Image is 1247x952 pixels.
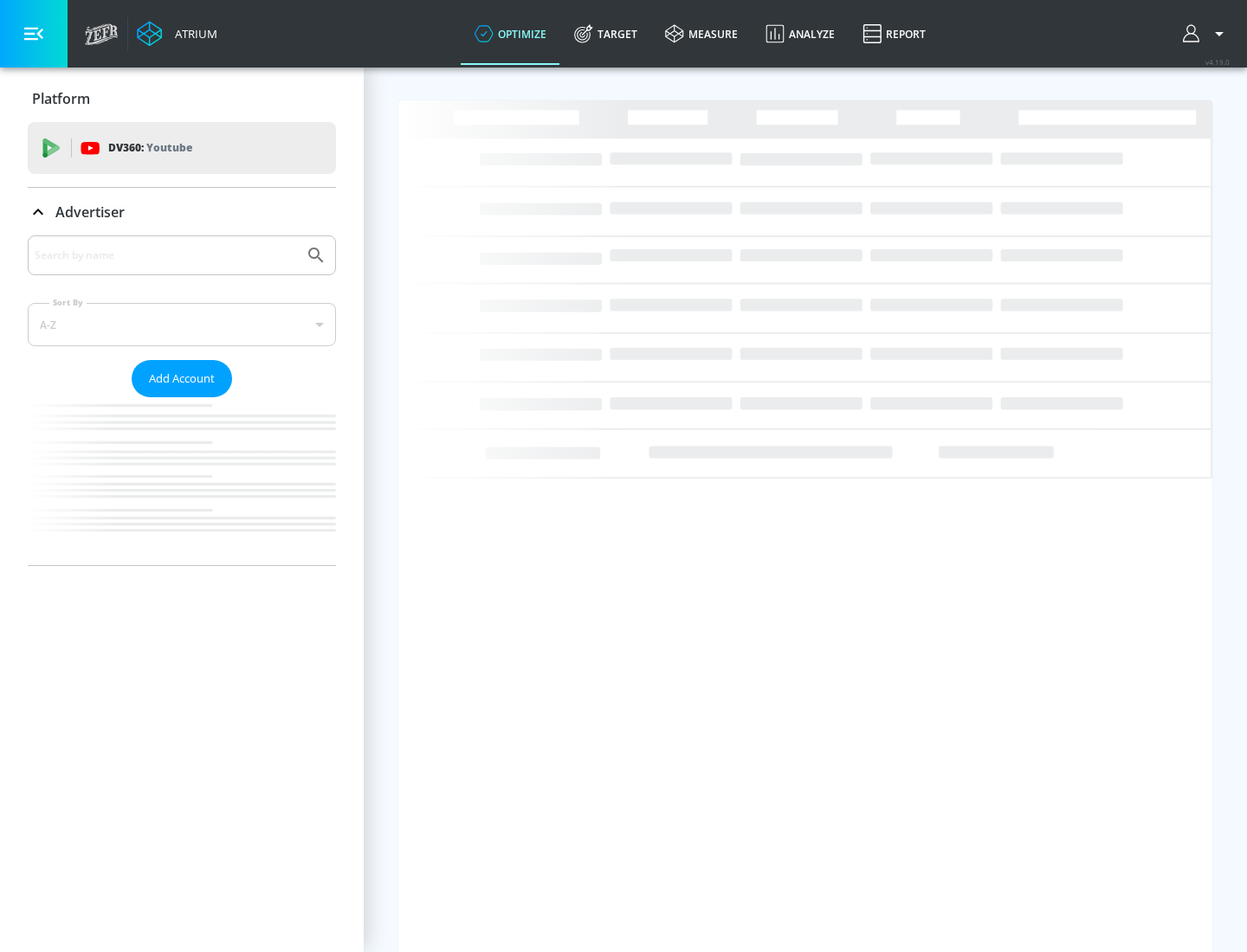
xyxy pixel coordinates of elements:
div: Platform [28,74,336,123]
p: Youtube [146,138,192,157]
a: Report [849,3,940,65]
a: Atrium [137,21,217,47]
a: Analyze [752,3,849,65]
nav: list of Advertiser [28,397,336,565]
div: Atrium [168,26,217,42]
a: optimize [461,3,560,65]
p: Platform [32,89,90,108]
a: Target [560,3,651,65]
div: A-Z [28,303,336,346]
input: Search by name [35,244,297,267]
div: DV360: Youtube [28,122,336,174]
div: Advertiser [28,188,336,236]
div: Advertiser [28,235,336,565]
button: Add Account [132,360,232,397]
span: v 4.19.0 [1205,57,1230,67]
label: Sort By [49,297,87,308]
p: DV360: [108,138,192,158]
a: measure [651,3,752,65]
p: Advertiser [55,203,125,222]
span: Add Account [149,369,215,389]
